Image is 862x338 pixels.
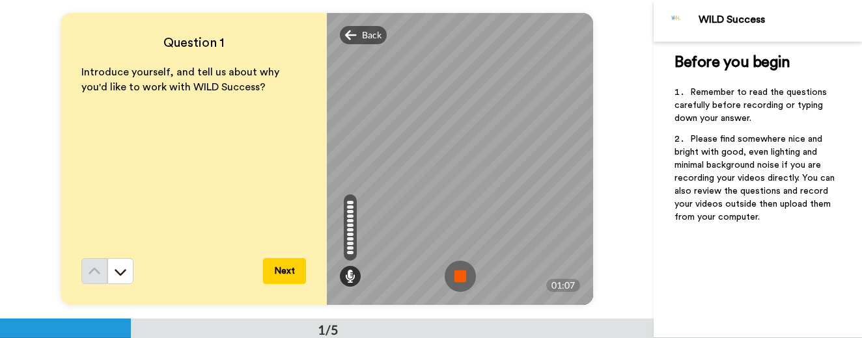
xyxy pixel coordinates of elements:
img: ic_record_stop.svg [445,261,476,292]
span: Please find somewhere nice and bright with good, even lighting and minimal background noise if yo... [674,135,837,222]
button: Next [263,258,306,284]
div: WILD Success [699,14,861,26]
div: Back [340,26,387,44]
h4: Question 1 [81,34,306,52]
div: 01:07 [546,279,580,292]
span: Remember to read the questions carefully before recording or typing down your answer. [674,88,829,123]
img: Profile Image [661,5,692,36]
span: Before you begin [674,55,790,70]
span: Back [362,29,382,42]
span: Introduce yourself, and tell us about why you'd like to work with WILD Success? [81,67,282,92]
